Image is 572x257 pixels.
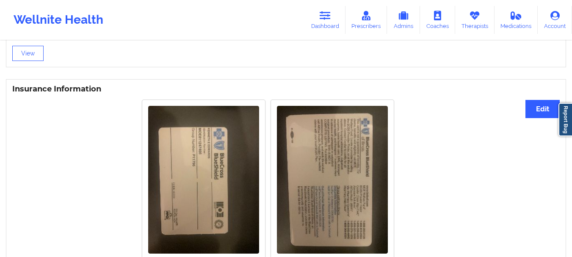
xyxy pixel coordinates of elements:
a: Account [538,6,572,34]
a: Prescribers [345,6,387,34]
button: Edit [525,100,560,118]
img: Evan Exwarxs [148,106,259,254]
a: Dashboard [305,6,345,34]
a: Medications [495,6,538,34]
a: Therapists [455,6,495,34]
a: Coaches [420,6,455,34]
h3: Insurance Information [12,84,560,94]
button: View [12,46,44,61]
a: Admins [387,6,420,34]
a: Report Bug [558,103,572,136]
img: Evan Exwarxs [277,106,388,254]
